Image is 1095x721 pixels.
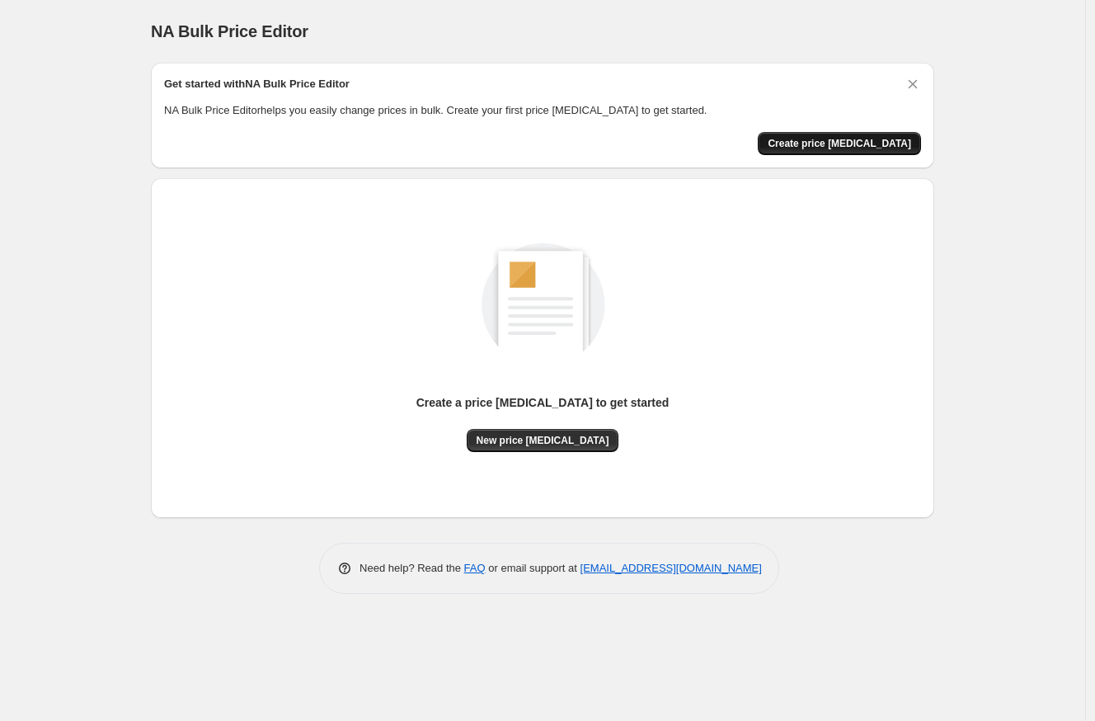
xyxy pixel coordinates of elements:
[464,562,486,574] a: FAQ
[486,562,580,574] span: or email support at
[768,137,911,150] span: Create price [MEDICAL_DATA]
[477,434,609,447] span: New price [MEDICAL_DATA]
[360,562,464,574] span: Need help? Read the
[905,76,921,92] button: Dismiss card
[151,22,308,40] span: NA Bulk Price Editor
[758,132,921,155] button: Create price change job
[164,76,350,92] h2: Get started with NA Bulk Price Editor
[580,562,762,574] a: [EMAIL_ADDRESS][DOMAIN_NAME]
[164,102,921,119] p: NA Bulk Price Editor helps you easily change prices in bulk. Create your first price [MEDICAL_DAT...
[416,394,670,411] p: Create a price [MEDICAL_DATA] to get started
[467,429,619,452] button: New price [MEDICAL_DATA]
